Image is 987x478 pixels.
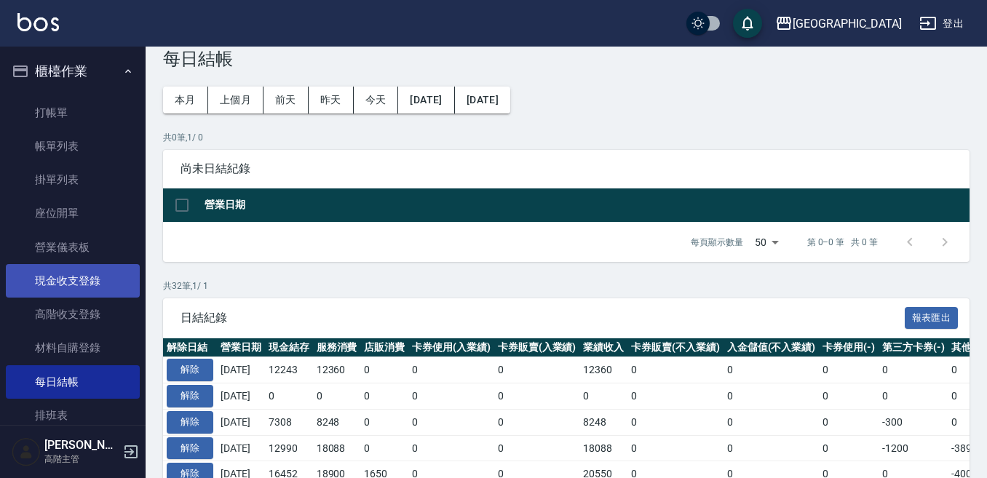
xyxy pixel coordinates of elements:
th: 現金結存 [265,338,313,357]
td: 0 [494,383,580,410]
h5: [PERSON_NAME] [44,438,119,453]
td: 0 [408,435,494,461]
td: [DATE] [217,383,265,410]
td: 8248 [313,409,361,435]
td: 12990 [265,435,313,461]
td: 0 [360,357,408,383]
p: 共 0 筆, 1 / 0 [163,131,970,144]
td: 0 [724,409,820,435]
button: 櫃檯作業 [6,52,140,90]
td: 0 [879,357,948,383]
th: 卡券使用(入業績) [408,338,494,357]
td: 0 [313,383,361,410]
td: 0 [494,435,580,461]
td: 0 [494,409,580,435]
td: [DATE] [217,409,265,435]
td: 12360 [313,357,361,383]
p: 每頁顯示數量 [691,236,743,249]
th: 服務消費 [313,338,361,357]
a: 每日結帳 [6,365,140,399]
th: 店販消費 [360,338,408,357]
button: [GEOGRAPHIC_DATA] [769,9,908,39]
a: 掛單列表 [6,163,140,196]
a: 營業儀表板 [6,231,140,264]
td: 0 [360,409,408,435]
td: 0 [819,357,879,383]
td: 0 [579,383,627,410]
button: 報表匯出 [905,307,959,330]
td: [DATE] [217,357,265,383]
button: 解除 [167,359,213,381]
td: [DATE] [217,435,265,461]
a: 高階收支登錄 [6,298,140,331]
div: [GEOGRAPHIC_DATA] [793,15,902,33]
button: 昨天 [309,87,354,113]
button: 上個月 [208,87,263,113]
a: 打帳單 [6,96,140,130]
td: 0 [360,383,408,410]
th: 營業日期 [201,188,970,223]
button: 解除 [167,411,213,434]
th: 第三方卡券(-) [879,338,948,357]
td: 7308 [265,409,313,435]
td: 0 [265,383,313,410]
td: 0 [627,383,724,410]
a: 報表匯出 [905,310,959,324]
td: 0 [724,435,820,461]
td: 0 [627,357,724,383]
th: 卡券使用(-) [819,338,879,357]
span: 尚未日結紀錄 [181,162,952,176]
a: 帳單列表 [6,130,140,163]
p: 共 32 筆, 1 / 1 [163,279,970,292]
th: 入金儲值(不入業績) [724,338,820,357]
td: 0 [408,383,494,410]
p: 第 0–0 筆 共 0 筆 [807,236,878,249]
button: 解除 [167,437,213,460]
td: 12360 [579,357,627,383]
td: 0 [879,383,948,410]
td: -300 [879,409,948,435]
th: 業績收入 [579,338,627,357]
span: 日結紀錄 [181,311,905,325]
button: [DATE] [398,87,454,113]
td: 18088 [579,435,627,461]
a: 現金收支登錄 [6,264,140,298]
th: 解除日結 [163,338,217,357]
td: 0 [819,409,879,435]
td: 0 [819,383,879,410]
button: 解除 [167,385,213,407]
button: 本月 [163,87,208,113]
div: 50 [749,223,784,262]
img: Logo [17,13,59,31]
p: 高階主管 [44,453,119,466]
td: 0 [494,357,580,383]
th: 營業日期 [217,338,265,357]
td: 0 [627,409,724,435]
h3: 每日結帳 [163,49,970,69]
img: Person [12,437,41,466]
button: 前天 [263,87,309,113]
th: 卡券販賣(入業績) [494,338,580,357]
td: 0 [408,357,494,383]
td: 8248 [579,409,627,435]
td: 0 [408,409,494,435]
td: 18088 [313,435,361,461]
a: 排班表 [6,399,140,432]
a: 材料自購登錄 [6,331,140,365]
th: 卡券販賣(不入業績) [627,338,724,357]
td: 0 [819,435,879,461]
a: 座位開單 [6,196,140,230]
td: 12243 [265,357,313,383]
td: 0 [627,435,724,461]
button: 今天 [354,87,399,113]
td: 0 [724,383,820,410]
td: -1200 [879,435,948,461]
button: [DATE] [455,87,510,113]
button: save [733,9,762,38]
td: 0 [360,435,408,461]
td: 0 [724,357,820,383]
button: 登出 [913,10,970,37]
